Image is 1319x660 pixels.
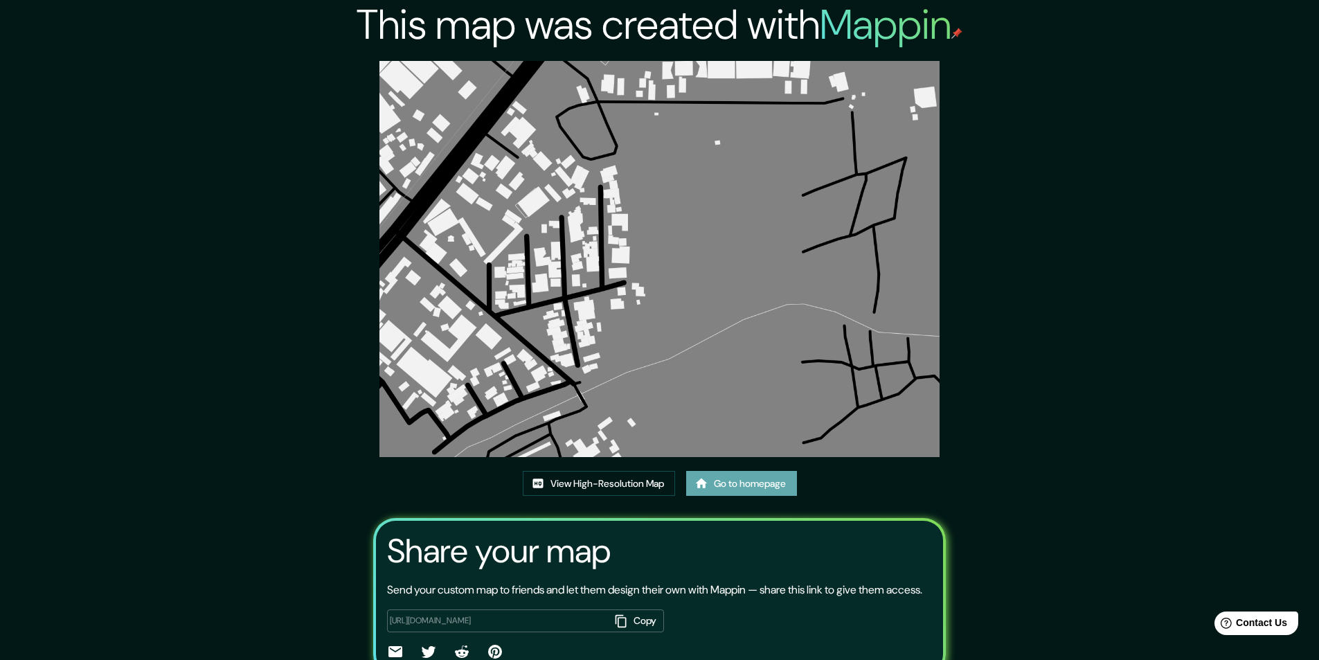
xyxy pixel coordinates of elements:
img: created-map [379,61,940,457]
p: Send your custom map to friends and let them design their own with Mappin — share this link to gi... [387,582,922,598]
a: Go to homepage [686,471,797,497]
iframe: Help widget launcher [1196,606,1304,645]
img: mappin-pin [951,28,962,39]
h3: Share your map [387,532,611,571]
a: View High-Resolution Map [523,471,675,497]
button: Copy [610,609,664,632]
